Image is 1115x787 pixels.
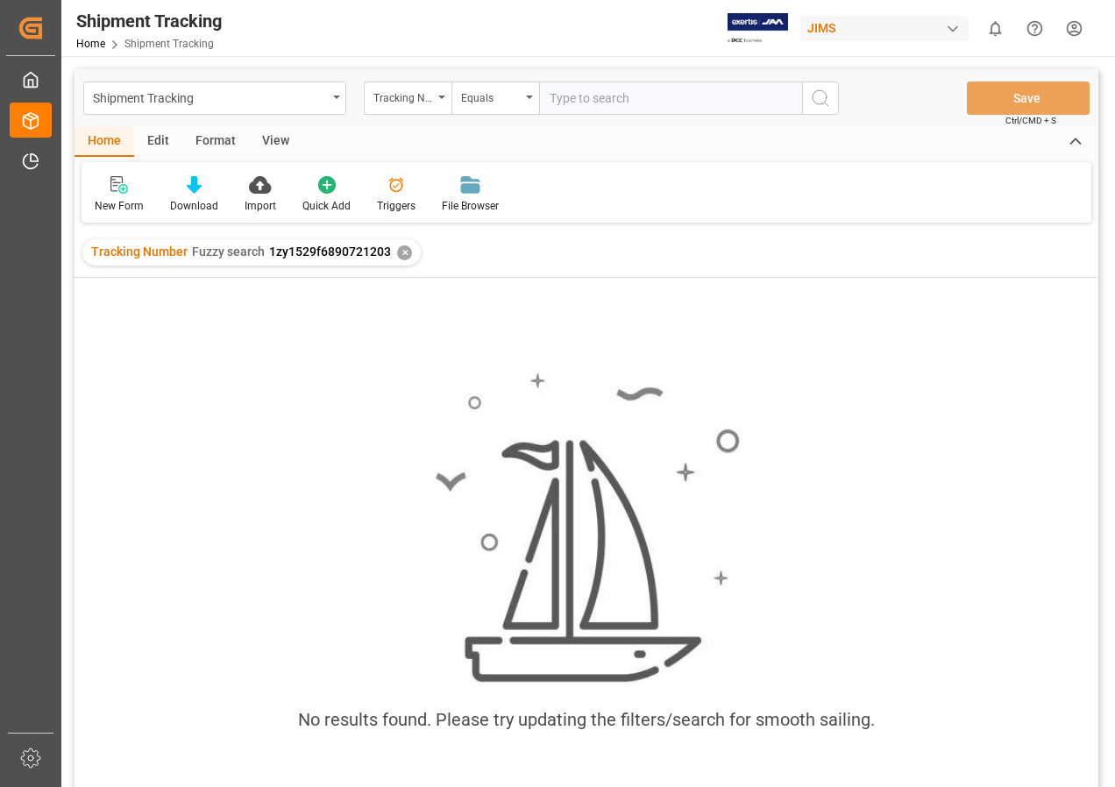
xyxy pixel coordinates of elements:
[461,86,521,106] div: Equals
[451,82,539,115] button: open menu
[83,82,346,115] button: open menu
[298,706,875,733] div: No results found. Please try updating the filters/search for smooth sailing.
[539,82,802,115] input: Type to search
[728,13,788,44] img: Exertis%20JAM%20-%20Email%20Logo.jpg_1722504956.jpg
[91,245,188,259] span: Tracking Number
[364,82,451,115] button: open menu
[967,82,1090,115] button: Save
[302,198,351,214] div: Quick Add
[1015,9,1055,48] button: Help Center
[249,127,302,157] div: View
[170,198,218,214] div: Download
[269,245,391,259] span: 1zy1529f6890721203
[192,245,265,259] span: Fuzzy search
[976,9,1015,48] button: show 0 new notifications
[377,198,415,214] div: Triggers
[75,127,134,157] div: Home
[93,86,327,108] div: Shipment Tracking
[134,127,182,157] div: Edit
[800,11,976,45] button: JIMS
[442,198,499,214] div: File Browser
[95,198,144,214] div: New Form
[1005,114,1056,127] span: Ctrl/CMD + S
[397,245,412,260] div: ✕
[76,8,222,34] div: Shipment Tracking
[800,16,969,41] div: JIMS
[433,371,740,685] img: smooth_sailing.jpeg
[373,86,433,106] div: Tracking Number
[245,198,276,214] div: Import
[802,82,839,115] button: search button
[182,127,249,157] div: Format
[76,38,105,50] a: Home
